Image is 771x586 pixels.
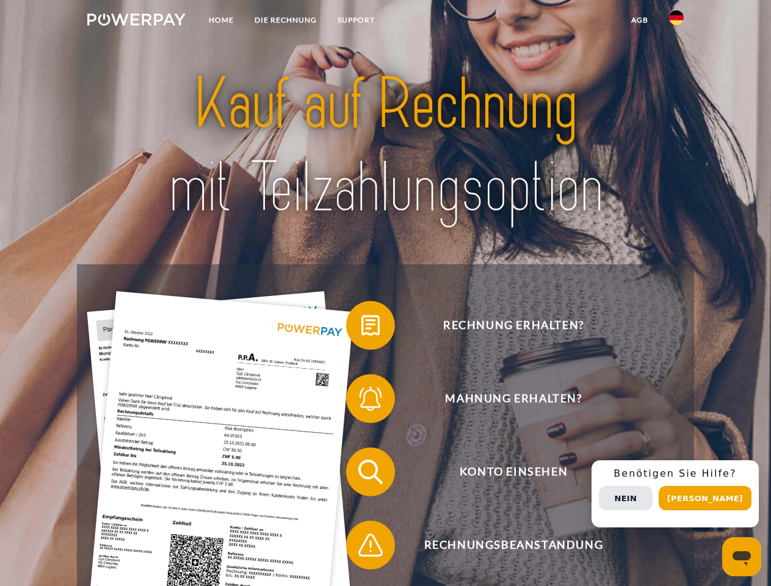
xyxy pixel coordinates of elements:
button: Nein [599,486,653,510]
button: [PERSON_NAME] [659,486,751,510]
button: Konto einsehen [346,447,664,496]
button: Rechnung erhalten? [346,301,664,350]
img: title-powerpay_de.svg [117,59,654,234]
span: Rechnungsbeanstandung [364,521,663,570]
img: qb_bill.svg [355,310,386,341]
a: SUPPORT [327,9,385,31]
img: qb_bell.svg [355,383,386,414]
button: Mahnung erhalten? [346,374,664,423]
img: de [669,10,684,25]
iframe: Schaltfläche zum Öffnen des Messaging-Fensters [722,537,761,576]
span: Rechnung erhalten? [364,301,663,350]
img: logo-powerpay-white.svg [87,13,186,26]
a: DIE RECHNUNG [244,9,327,31]
a: Home [198,9,244,31]
img: qb_search.svg [355,457,386,487]
img: qb_warning.svg [355,530,386,560]
h3: Benötigen Sie Hilfe? [599,468,751,480]
span: Mahnung erhalten? [364,374,663,423]
button: Rechnungsbeanstandung [346,521,664,570]
span: Konto einsehen [364,447,663,496]
a: agb [621,9,659,31]
div: Schnellhilfe [592,460,759,527]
